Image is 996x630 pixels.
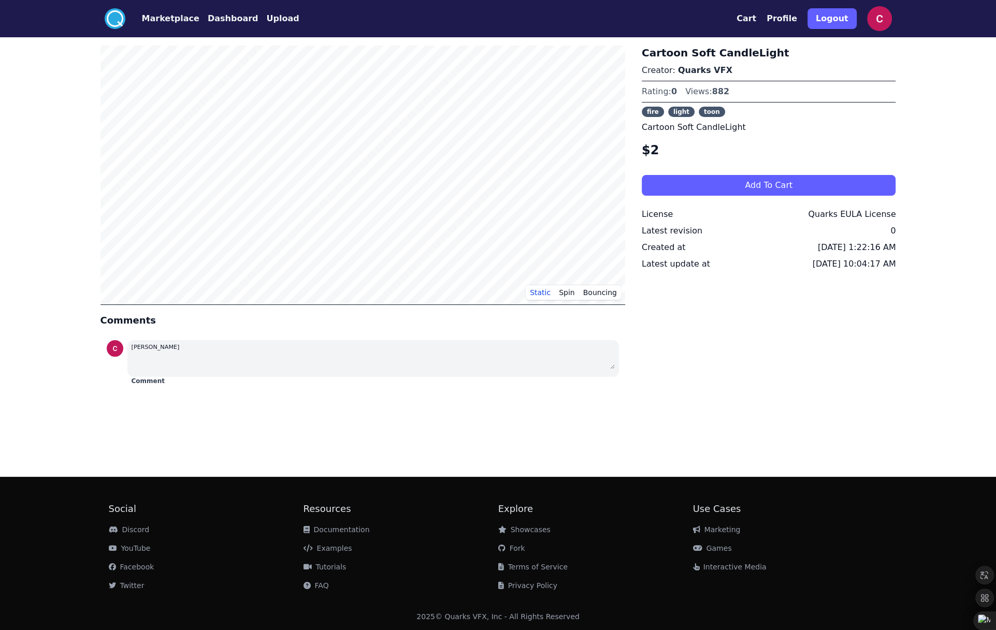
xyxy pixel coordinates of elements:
span: fire [642,107,664,117]
a: YouTube [109,544,151,552]
div: License [642,208,673,221]
button: Bouncing [579,285,621,300]
h2: Explore [498,502,693,516]
a: Tutorials [304,563,347,571]
img: profile [867,6,892,31]
button: Cart [737,12,756,25]
a: Examples [304,544,352,552]
a: Games [693,544,732,552]
a: Dashboard [199,12,258,25]
button: Spin [555,285,579,300]
a: Marketplace [125,12,199,25]
a: Twitter [109,581,145,590]
div: 2025 © Quarks VFX, Inc - All Rights Reserved [416,611,580,622]
span: 0 [671,86,677,96]
button: Profile [767,12,797,25]
button: Add To Cart [642,175,896,196]
small: [PERSON_NAME] [132,344,180,350]
p: Cartoon Soft CandleLight [642,121,896,134]
button: Dashboard [208,12,258,25]
a: Documentation [304,525,370,534]
h4: Comments [100,313,625,328]
a: Terms of Service [498,563,568,571]
div: Quarks EULA License [808,208,896,221]
div: Rating: [642,85,677,98]
div: Created at [642,241,685,254]
p: Creator: [642,64,896,77]
div: 0 [890,225,896,237]
h2: Resources [304,502,498,516]
button: Static [526,285,555,300]
span: 882 [712,86,729,96]
a: Fork [498,544,525,552]
h4: $2 [642,142,896,158]
span: toon [699,107,725,117]
h2: Use Cases [693,502,888,516]
div: Latest revision [642,225,702,237]
button: Upload [266,12,299,25]
a: Showcases [498,525,551,534]
h3: Cartoon Soft CandleLight [642,46,896,60]
span: light [668,107,695,117]
button: Marketplace [142,12,199,25]
div: [DATE] 1:22:16 AM [818,241,896,254]
button: Logout [807,8,857,29]
h2: Social [109,502,304,516]
a: Privacy Policy [498,581,557,590]
a: Discord [109,525,150,534]
a: Facebook [109,563,154,571]
a: Interactive Media [693,563,767,571]
div: Latest update at [642,258,710,270]
a: FAQ [304,581,329,590]
div: Views: [685,85,729,98]
img: profile [107,340,123,357]
a: Marketing [693,525,741,534]
a: Logout [807,4,857,33]
button: Comment [132,377,165,385]
a: Upload [258,12,299,25]
a: Quarks VFX [678,65,732,75]
div: [DATE] 10:04:17 AM [813,258,896,270]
